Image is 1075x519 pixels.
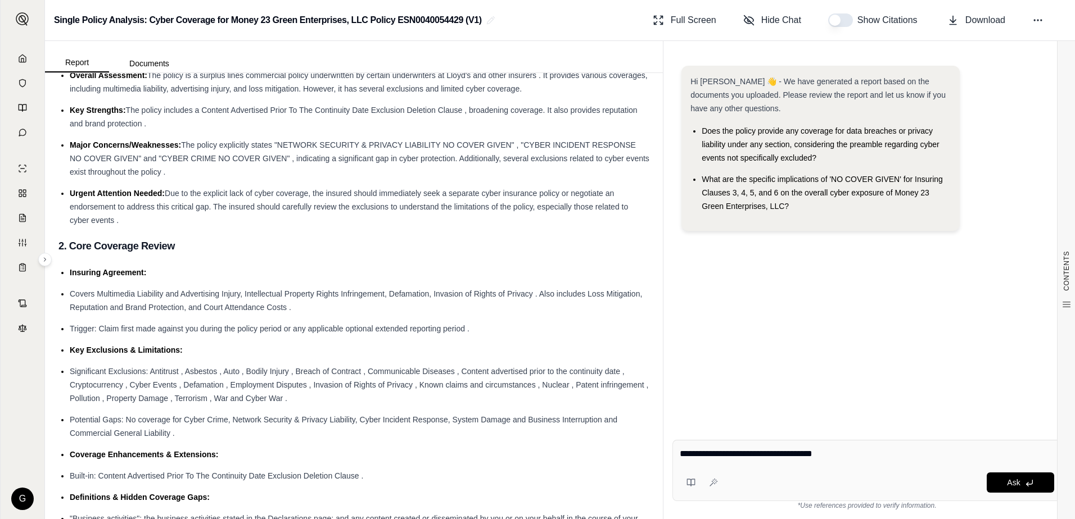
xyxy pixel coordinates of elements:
a: Home [7,47,38,70]
span: Insuring Agreement: [70,268,146,277]
span: Full Screen [671,13,716,27]
button: Report [45,53,109,72]
button: Download [943,9,1010,31]
a: Policy Comparisons [7,182,38,204]
span: Does the policy provide any coverage for data breaches or privacy liability under any section, co... [702,126,940,162]
span: Key Exclusions & Limitations: [70,345,183,354]
h3: 2. Core Coverage Review [58,236,649,256]
div: *Use references provided to verify information. [672,501,1062,510]
span: Ask [1007,478,1020,487]
span: CONTENTS [1062,251,1071,291]
a: Legal Search Engine [7,317,38,339]
span: Hide Chat [761,13,801,27]
span: What are the specific implications of 'NO COVER GIVEN' for Insuring Clauses 3, 4, 5, and 6 on the... [702,175,943,211]
a: Documents Vault [7,72,38,94]
img: Expand sidebar [16,12,29,26]
h2: Single Policy Analysis: Cyber Coverage for Money 23 Green Enterprises, LLC Policy ESN0040054429 (V1) [54,10,482,30]
a: Chat [7,121,38,144]
button: Expand sidebar [11,8,34,30]
div: G [11,488,34,510]
span: Hi [PERSON_NAME] 👋 - We have generated a report based on the documents you uploaded. Please revie... [690,77,946,113]
button: Ask [987,472,1054,493]
span: Trigger: Claim first made against you during the policy period or any applicable optional extende... [70,324,469,333]
a: Prompt Library [7,97,38,119]
span: Definitions & Hidden Coverage Gaps: [70,493,210,502]
a: Single Policy [7,157,38,180]
span: Download [965,13,1005,27]
span: Urgent Attention Needed: [70,189,165,198]
span: Overall Assessment: [70,71,147,80]
button: Documents [109,54,189,72]
span: Coverage Enhancements & Extensions: [70,450,219,459]
span: Significant Exclusions: Antitrust , Asbestos , Auto , Bodily Injury , Breach of Contract , Commun... [70,367,648,403]
span: Due to the explicit lack of cyber coverage, the insured should immediately seek a separate cyber ... [70,189,628,225]
span: Show Citations [857,13,920,27]
span: Key Strengths: [70,106,126,115]
span: Major Concerns/Weaknesses: [70,140,181,149]
button: Expand sidebar [38,253,52,266]
span: The policy includes a Content Advertised Prior To The Continuity Date Exclusion Deletion Clause ,... [70,106,638,128]
span: The policy explicitly states "NETWORK SECURITY & PRIVACY LIABILITY NO COVER GIVEN" , "CYBER INCID... [70,140,649,176]
button: Full Screen [648,9,721,31]
span: Built-in: Content Advertised Prior To The Continuity Date Exclusion Deletion Clause . [70,471,363,480]
a: Claim Coverage [7,207,38,229]
button: Hide Chat [739,9,806,31]
a: Contract Analysis [7,292,38,315]
a: Custom Report [7,231,38,254]
span: Covers Multimedia Liability and Advertising Injury, Intellectual Property Rights Infringement, De... [70,289,642,312]
a: Coverage Table [7,256,38,279]
span: Potential Gaps: No coverage for Cyber Crime, Network Security & Privacy Liability, Cyber Incident... [70,415,617,438]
